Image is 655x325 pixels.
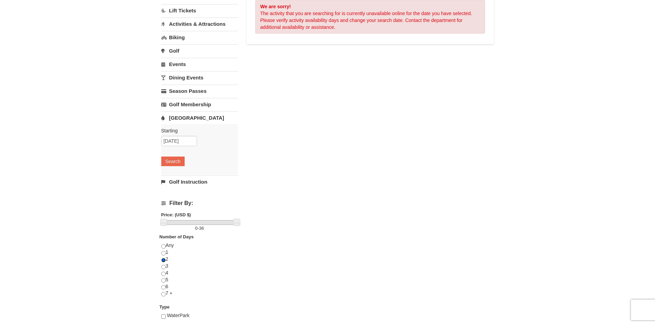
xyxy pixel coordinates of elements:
a: Biking [161,31,238,44]
label: Starting [161,127,233,134]
a: Activities & Attractions [161,18,238,30]
a: Events [161,58,238,71]
a: Golf [161,44,238,57]
strong: Type [160,304,170,310]
strong: Number of Days [160,234,194,239]
span: 36 [199,226,204,231]
h4: Filter By: [161,200,238,206]
span: 0 [195,226,197,231]
strong: We are sorry! [260,4,291,9]
div: Any 1 2 3 4 5 6 7 + [161,242,238,304]
button: Search [161,156,185,166]
a: Lift Tickets [161,4,238,17]
a: Golf Membership [161,98,238,111]
a: Season Passes [161,85,238,97]
span: WaterPark [167,313,189,318]
label: - [161,225,238,232]
a: Golf Instruction [161,175,238,188]
a: [GEOGRAPHIC_DATA] [161,111,238,124]
a: Dining Events [161,71,238,84]
strong: Price: (USD $) [161,212,191,217]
